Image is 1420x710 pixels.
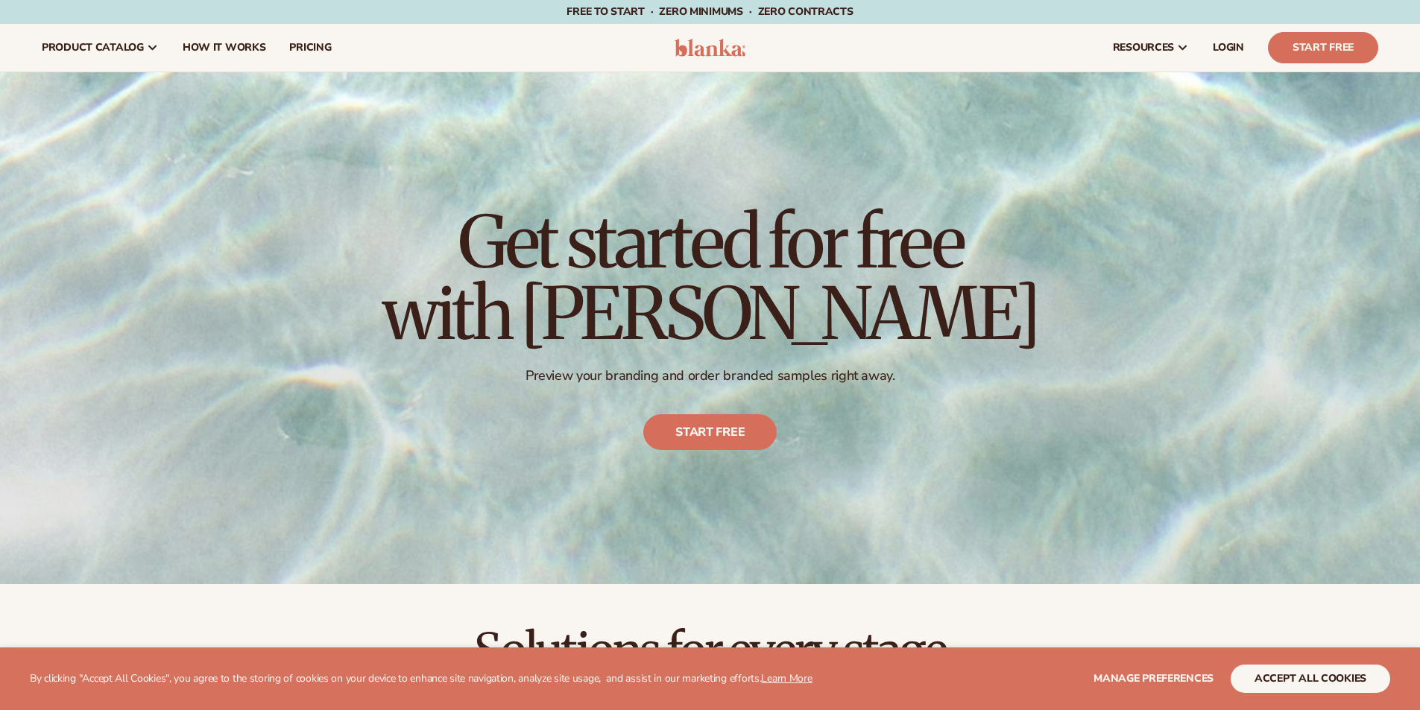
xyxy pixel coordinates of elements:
[1201,24,1256,72] a: LOGIN
[183,42,266,54] span: How It Works
[30,673,812,685] p: By clicking "Accept All Cookies", you agree to the storing of cookies on your device to enhance s...
[289,42,331,54] span: pricing
[171,24,278,72] a: How It Works
[277,24,343,72] a: pricing
[382,206,1038,349] h1: Get started for free with [PERSON_NAME]
[643,414,777,450] a: Start free
[675,39,745,57] img: logo
[1101,24,1201,72] a: resources
[1213,42,1244,54] span: LOGIN
[1094,665,1214,693] button: Manage preferences
[42,42,144,54] span: product catalog
[382,367,1038,384] p: Preview your branding and order branded samples right away.
[30,24,171,72] a: product catalog
[1231,665,1390,693] button: accept all cookies
[761,671,812,685] a: Learn More
[42,626,1378,676] h2: Solutions for every stage
[1113,42,1174,54] span: resources
[1268,32,1378,63] a: Start Free
[567,4,853,19] span: Free to start · ZERO minimums · ZERO contracts
[1094,671,1214,685] span: Manage preferences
